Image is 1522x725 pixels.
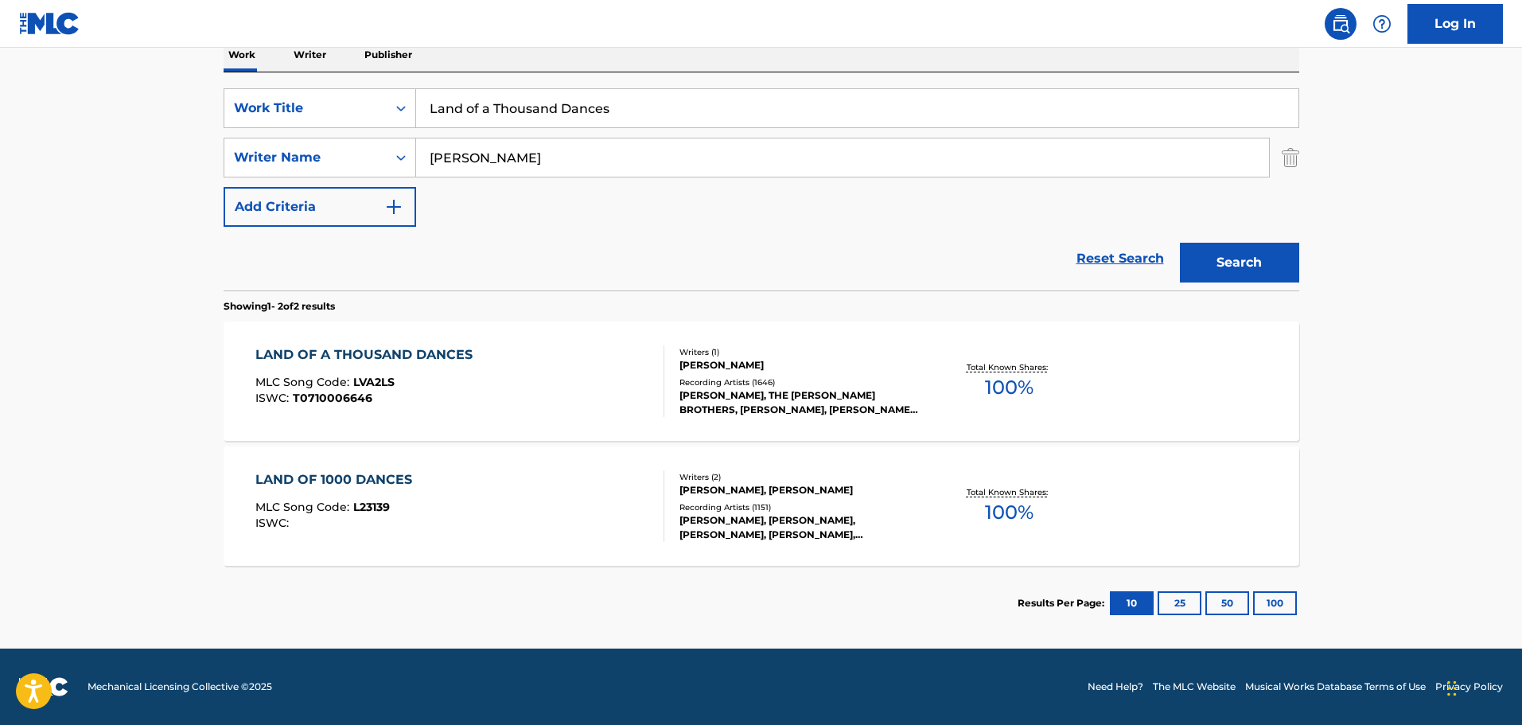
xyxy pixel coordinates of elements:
[985,498,1033,527] span: 100 %
[967,486,1052,498] p: Total Known Shares:
[1331,14,1350,33] img: search
[1205,591,1249,615] button: 50
[679,501,920,513] div: Recording Artists ( 1151 )
[88,680,272,694] span: Mechanical Licensing Collective © 2025
[1088,680,1143,694] a: Need Help?
[967,361,1052,373] p: Total Known Shares:
[1366,8,1398,40] div: Help
[224,38,260,72] p: Work
[255,516,293,530] span: ISWC :
[679,513,920,542] div: [PERSON_NAME], [PERSON_NAME], [PERSON_NAME], [PERSON_NAME], [PERSON_NAME]
[1435,680,1503,694] a: Privacy Policy
[1018,596,1108,610] p: Results Per Page:
[1447,665,1457,712] div: Drag
[353,375,395,389] span: LVA2LS
[289,38,331,72] p: Writer
[679,346,920,358] div: Writers ( 1 )
[1245,680,1426,694] a: Musical Works Database Terms of Use
[255,391,293,405] span: ISWC :
[255,500,353,514] span: MLC Song Code :
[679,471,920,483] div: Writers ( 2 )
[255,345,481,364] div: LAND OF A THOUSAND DANCES
[1253,591,1297,615] button: 100
[679,358,920,372] div: [PERSON_NAME]
[224,446,1299,566] a: LAND OF 1000 DANCESMLC Song Code:L23139ISWC:Writers (2)[PERSON_NAME], [PERSON_NAME]Recording Arti...
[384,197,403,216] img: 9d2ae6d4665cec9f34b9.svg
[1110,591,1154,615] button: 10
[1180,243,1299,283] button: Search
[353,500,390,514] span: L23139
[1325,8,1357,40] a: Public Search
[360,38,417,72] p: Publisher
[679,376,920,388] div: Recording Artists ( 1646 )
[293,391,372,405] span: T0710006646
[1442,649,1522,725] iframe: Chat Widget
[224,299,335,314] p: Showing 1 - 2 of 2 results
[255,470,420,489] div: LAND OF 1000 DANCES
[224,322,1299,441] a: LAND OF A THOUSAND DANCESMLC Song Code:LVA2LSISWC:T0710006646Writers (1)[PERSON_NAME]Recording Ar...
[19,677,68,696] img: logo
[1407,4,1503,44] a: Log In
[679,388,920,417] div: [PERSON_NAME], THE [PERSON_NAME] BROTHERS, [PERSON_NAME], [PERSON_NAME], [PERSON_NAME], [PERSON_N...
[234,148,377,167] div: Writer Name
[985,373,1033,402] span: 100 %
[255,375,353,389] span: MLC Song Code :
[1153,680,1236,694] a: The MLC Website
[679,483,920,497] div: [PERSON_NAME], [PERSON_NAME]
[1158,591,1201,615] button: 25
[1282,138,1299,177] img: Delete Criterion
[224,88,1299,290] form: Search Form
[1372,14,1392,33] img: help
[224,187,416,227] button: Add Criteria
[1069,241,1172,276] a: Reset Search
[19,12,80,35] img: MLC Logo
[234,99,377,118] div: Work Title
